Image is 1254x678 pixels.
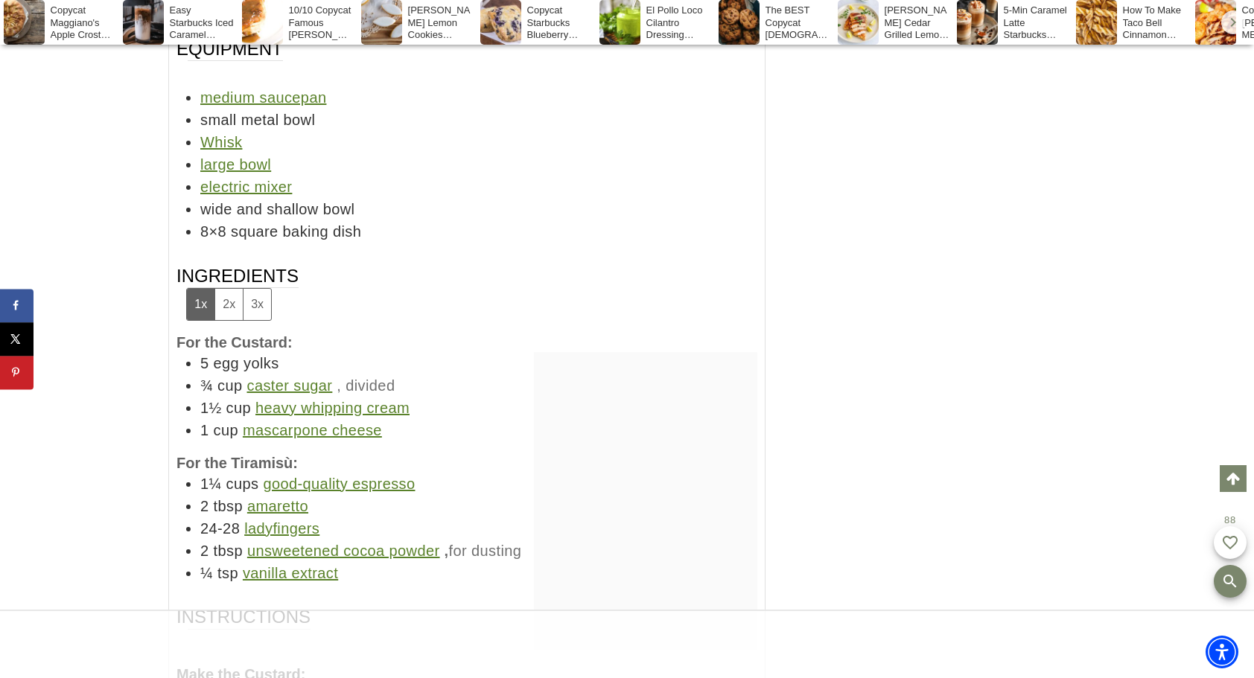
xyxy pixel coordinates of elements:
a: Whisk [200,134,242,150]
span: 5 [200,355,209,371]
strong: For the Custard: [176,334,293,351]
span: ¼ [200,565,213,581]
div: small metal bowl [200,109,757,131]
button: Adjust servings by 3x [243,289,271,319]
a: Scroll to top [1220,465,1247,492]
span: Equipment [176,37,283,61]
span: 24-28 [200,520,240,537]
a: vanilla extract [243,565,338,581]
span: egg yolks [214,355,279,371]
span: for dusting [445,543,522,559]
div: wide and shallow bowl [200,198,757,220]
div: 8×8 square baking dish [200,220,757,243]
a: good-quality espresso [263,476,415,492]
a: ladyfingers [244,520,319,537]
a: mascarpone cheese [243,422,382,438]
span: tsp [217,565,238,581]
span: 1 [200,422,209,438]
span: cup [217,377,242,394]
span: cup [214,422,238,438]
a: electric mixer [200,179,292,195]
span: Ingredients [176,264,299,320]
strong: , [445,543,449,559]
a: caster sugar [246,377,332,394]
span: Instructions [176,605,311,652]
a: unsweetened cocoa powder [247,543,440,559]
span: cups [226,476,259,492]
strong: For the Tiramisù: [176,455,298,471]
iframe: Advertisement [534,352,757,538]
span: , divided [337,377,395,394]
span: 1¼ [200,476,222,492]
span: 2 [200,543,209,559]
span: 2 [200,498,209,514]
span: tbsp [214,543,243,559]
iframe: Advertisement [508,626,746,663]
a: large bowl [200,156,271,173]
a: heavy whipping cream [255,400,410,416]
button: Adjust servings by 2x [214,289,243,319]
button: Adjust servings by 1x [187,289,214,319]
a: medium saucepan [200,89,326,106]
span: ¾ [200,377,213,394]
span: cup [226,400,251,416]
a: amaretto [247,498,308,514]
div: Accessibility Menu [1206,636,1238,668]
span: tbsp [214,498,243,514]
span: 1½ [200,400,222,416]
